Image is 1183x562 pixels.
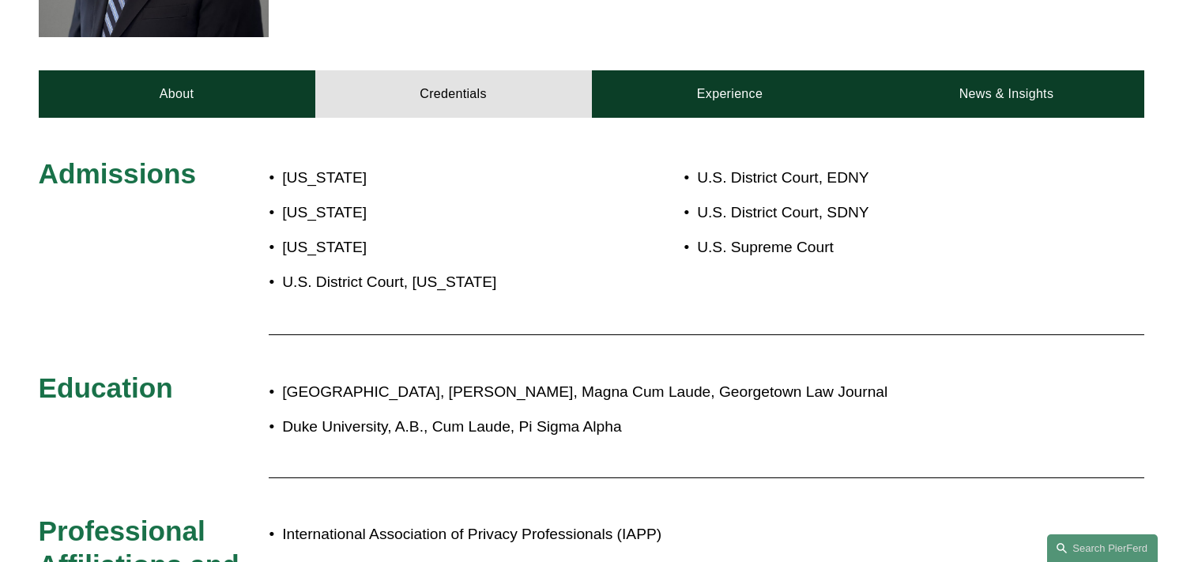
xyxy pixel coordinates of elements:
[282,379,1006,406] p: [GEOGRAPHIC_DATA], [PERSON_NAME], Magna Cum Laude, Georgetown Law Journal
[1047,534,1158,562] a: Search this site
[868,70,1144,118] a: News & Insights
[592,70,868,118] a: Experience
[697,234,1053,262] p: U.S. Supreme Court
[39,372,173,403] span: Education
[282,199,591,227] p: [US_STATE]
[282,269,591,296] p: U.S. District Court, [US_STATE]
[39,70,315,118] a: About
[282,164,591,192] p: [US_STATE]
[282,234,591,262] p: [US_STATE]
[697,199,1053,227] p: U.S. District Court, SDNY
[315,70,592,118] a: Credentials
[282,521,1006,549] p: International Association of Privacy Professionals (IAPP)
[39,158,196,189] span: Admissions
[282,413,1006,441] p: Duke University, A.B., Cum Laude, Pi Sigma Alpha
[697,164,1053,192] p: U.S. District Court, EDNY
